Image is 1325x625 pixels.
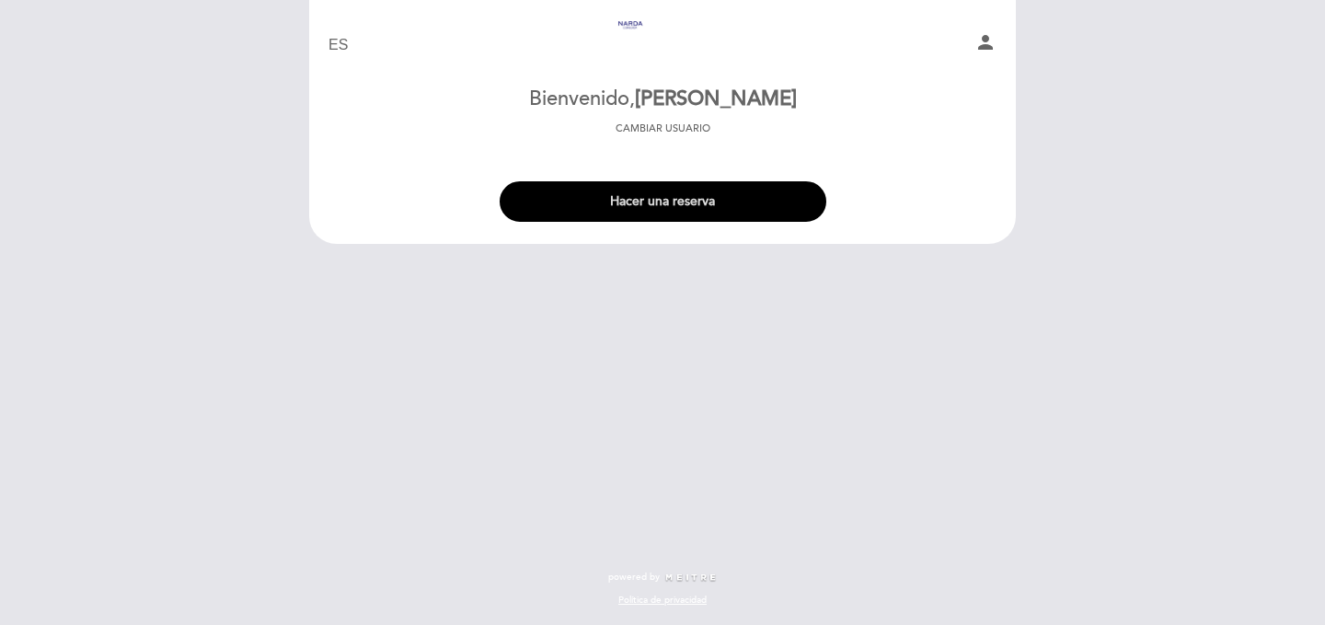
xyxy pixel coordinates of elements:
[635,87,797,111] span: [PERSON_NAME]
[974,31,997,60] button: person
[664,573,717,583] img: MEITRE
[500,181,826,222] button: Hacer una reserva
[610,121,716,137] button: Cambiar usuario
[547,20,778,71] a: [PERSON_NAME] Comedor
[618,594,707,607] a: Política de privacidad
[608,571,660,584] span: powered by
[529,88,797,110] h2: Bienvenido,
[974,31,997,53] i: person
[608,571,717,584] a: powered by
